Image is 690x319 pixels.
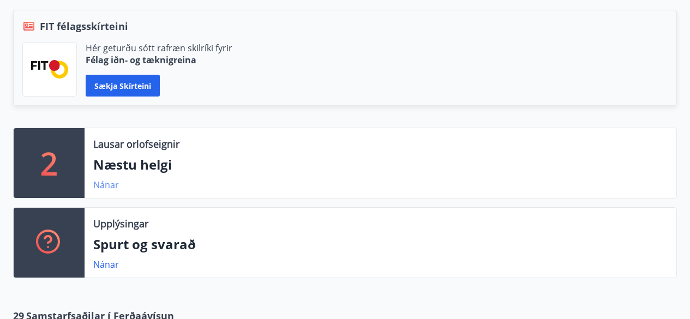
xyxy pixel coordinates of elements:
p: Lausar orlofseignir [93,137,179,151]
p: Félag iðn- og tæknigreina [86,54,232,66]
img: FPQVkF9lTnNbbaRSFyT17YYeljoOGk5m51IhT0bO.png [31,60,68,78]
p: Upplýsingar [93,216,148,231]
p: Hér geturðu sótt rafræn skilríki fyrir [86,42,232,54]
button: Sækja skírteini [86,75,160,97]
p: 2 [40,142,58,184]
p: Næstu helgi [93,155,668,174]
a: Nánar [93,179,119,191]
p: Spurt og svarað [93,235,668,254]
span: FIT félagsskírteini [40,19,128,33]
a: Nánar [93,258,119,270]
